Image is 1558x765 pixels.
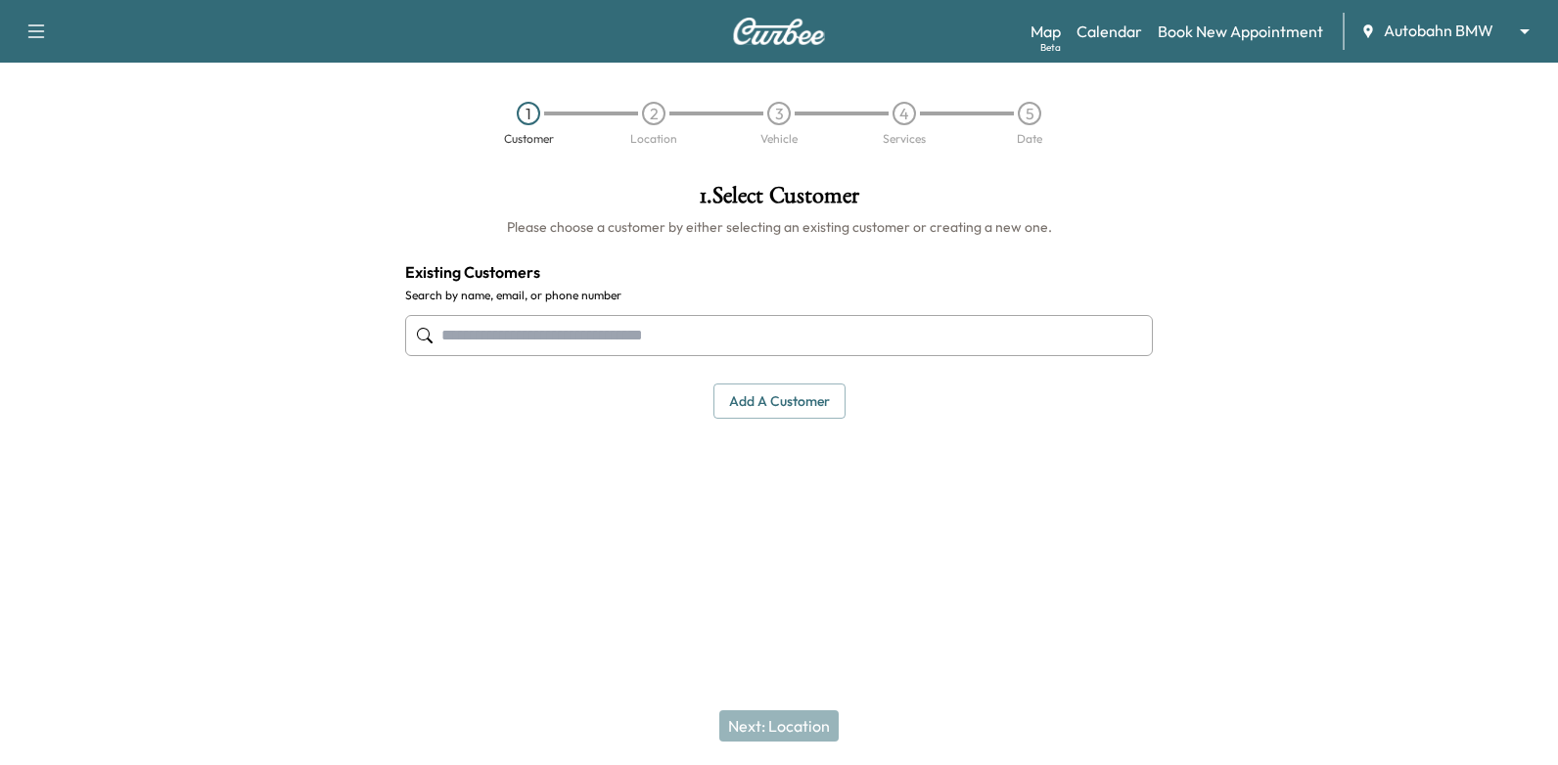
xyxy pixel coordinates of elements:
[883,133,926,145] div: Services
[405,260,1153,284] h4: Existing Customers
[767,102,791,125] div: 3
[630,133,677,145] div: Location
[1040,40,1061,55] div: Beta
[732,18,826,45] img: Curbee Logo
[1158,20,1323,43] a: Book New Appointment
[1031,20,1061,43] a: MapBeta
[642,102,665,125] div: 2
[713,383,846,420] button: Add a customer
[405,288,1153,303] label: Search by name, email, or phone number
[405,184,1153,217] h1: 1 . Select Customer
[760,133,798,145] div: Vehicle
[893,102,916,125] div: 4
[517,102,540,125] div: 1
[1017,133,1042,145] div: Date
[1384,20,1493,42] span: Autobahn BMW
[504,133,554,145] div: Customer
[1077,20,1142,43] a: Calendar
[405,217,1153,237] h6: Please choose a customer by either selecting an existing customer or creating a new one.
[1018,102,1041,125] div: 5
